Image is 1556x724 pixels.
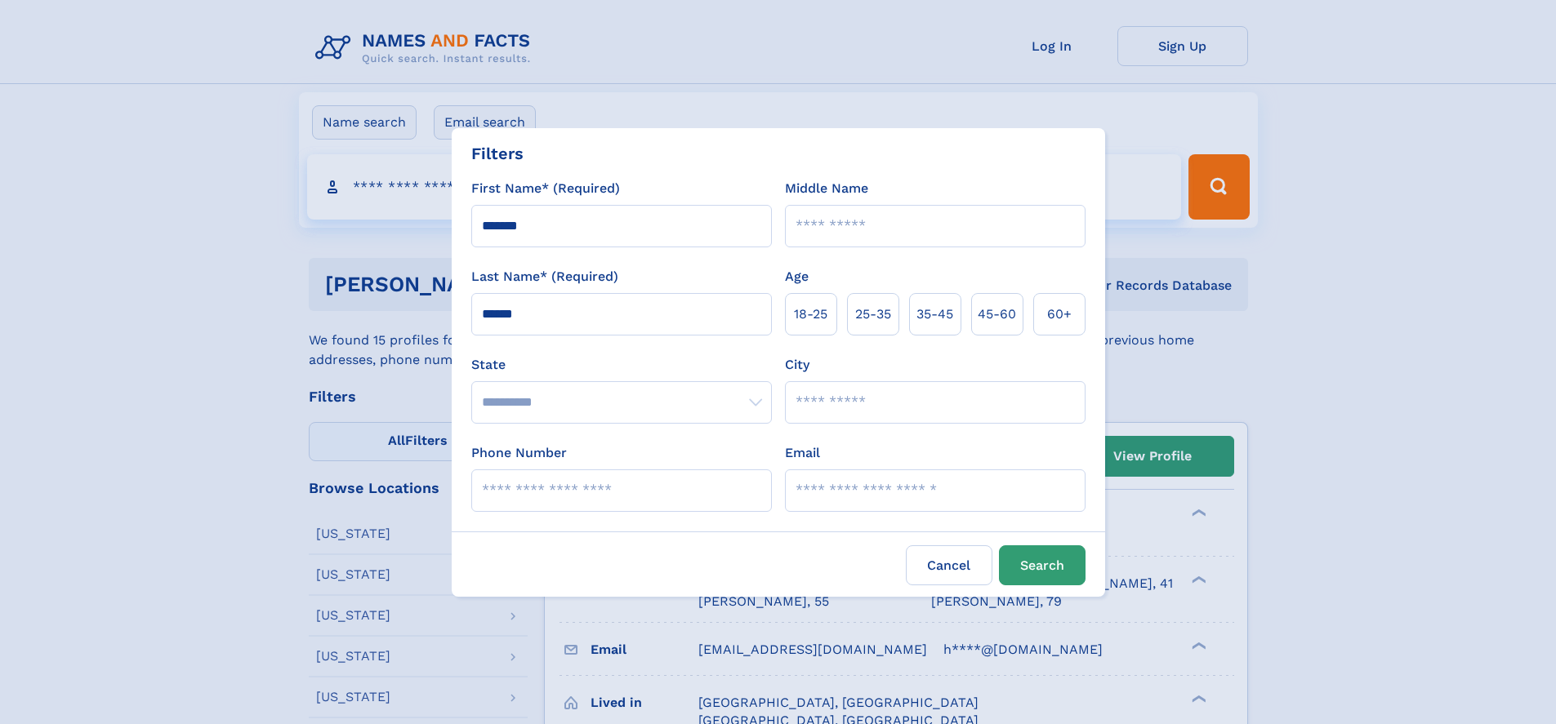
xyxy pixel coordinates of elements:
span: 60+ [1047,304,1072,324]
button: Search [999,545,1086,585]
label: Phone Number [471,443,567,463]
label: State [471,355,772,375]
label: Middle Name [785,179,868,198]
label: Cancel [906,545,992,585]
div: Filters [471,141,524,166]
label: City [785,355,809,375]
label: Email [785,443,820,463]
label: Last Name* (Required) [471,267,618,286]
label: Age [785,267,809,286]
label: First Name* (Required) [471,179,620,198]
span: 45‑60 [978,304,1016,324]
span: 25‑35 [855,304,891,324]
span: 18‑25 [794,304,827,324]
span: 35‑45 [916,304,953,324]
